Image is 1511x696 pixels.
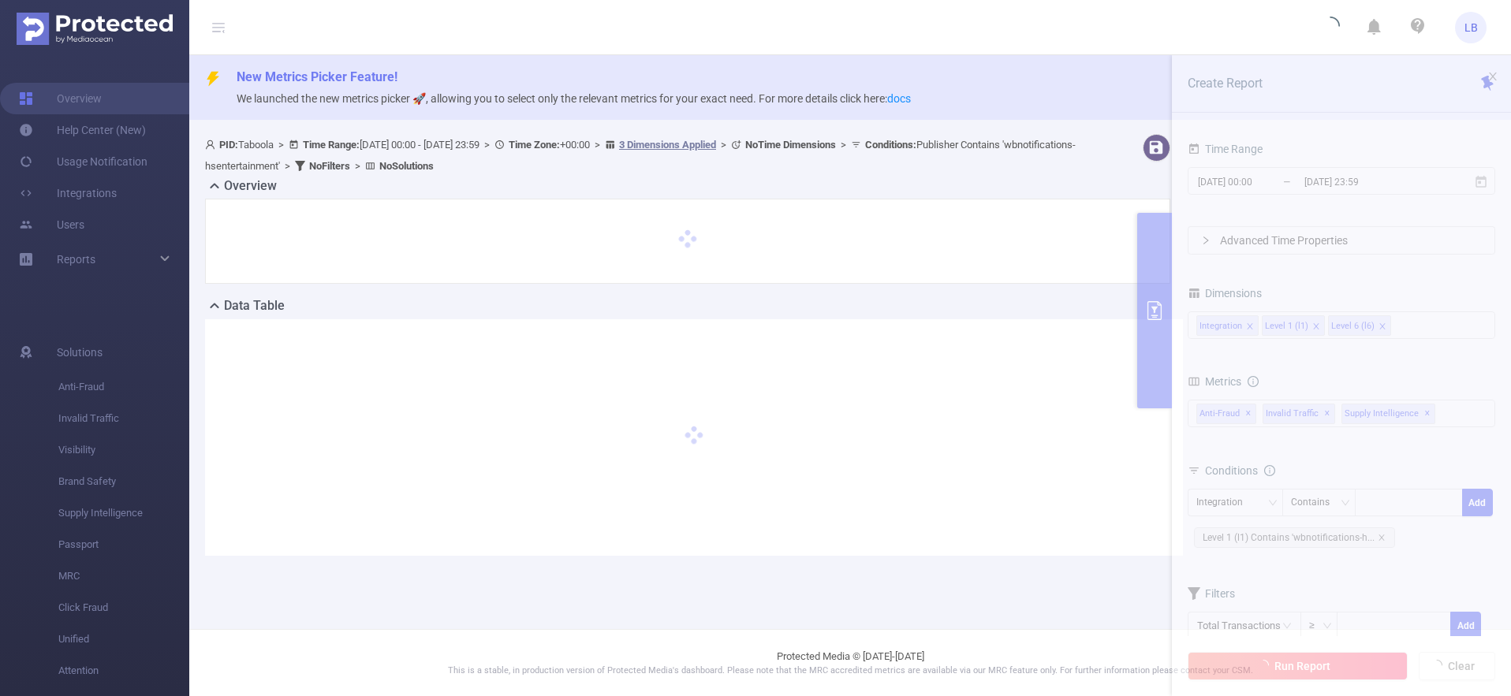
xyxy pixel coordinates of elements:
[716,139,731,151] span: >
[745,139,836,151] b: No Time Dimensions
[224,177,277,195] h2: Overview
[379,160,434,172] b: No Solutions
[17,13,173,45] img: Protected Media
[509,139,560,151] b: Time Zone:
[19,209,84,240] a: Users
[865,139,916,151] b: Conditions :
[1321,17,1340,39] i: icon: loading
[350,160,365,172] span: >
[1464,12,1478,43] span: LB
[58,560,189,592] span: MRC
[58,497,189,529] span: Supply Intelligence
[274,139,289,151] span: >
[303,139,360,151] b: Time Range:
[237,69,397,84] span: New Metrics Picker Feature!
[57,253,95,266] span: Reports
[1487,71,1498,82] i: icon: close
[58,371,189,403] span: Anti-Fraud
[57,337,103,368] span: Solutions
[619,139,716,151] u: 3 Dimensions Applied
[887,92,911,105] a: docs
[237,92,911,105] span: We launched the new metrics picker 🚀, allowing you to select only the relevant metrics for your e...
[58,434,189,466] span: Visibility
[224,296,285,315] h2: Data Table
[57,244,95,275] a: Reports
[1487,68,1498,85] button: icon: close
[280,160,295,172] span: >
[58,623,189,655] span: Unified
[229,664,1472,678] p: This is a stable, in production version of Protected Media's dashboard. Please note that the MRC ...
[219,139,238,151] b: PID:
[479,139,494,151] span: >
[19,83,102,114] a: Overview
[58,466,189,497] span: Brand Safety
[58,592,189,623] span: Click Fraud
[58,403,189,434] span: Invalid Traffic
[205,140,219,150] i: icon: user
[205,71,221,87] i: icon: thunderbolt
[309,160,350,172] b: No Filters
[205,139,1076,172] span: Taboola [DATE] 00:00 - [DATE] 23:59 +00:00
[58,529,189,560] span: Passport
[19,146,147,177] a: Usage Notification
[836,139,851,151] span: >
[19,114,146,146] a: Help Center (New)
[19,177,117,209] a: Integrations
[58,655,189,687] span: Attention
[189,629,1511,696] footer: Protected Media © [DATE]-[DATE]
[590,139,605,151] span: >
